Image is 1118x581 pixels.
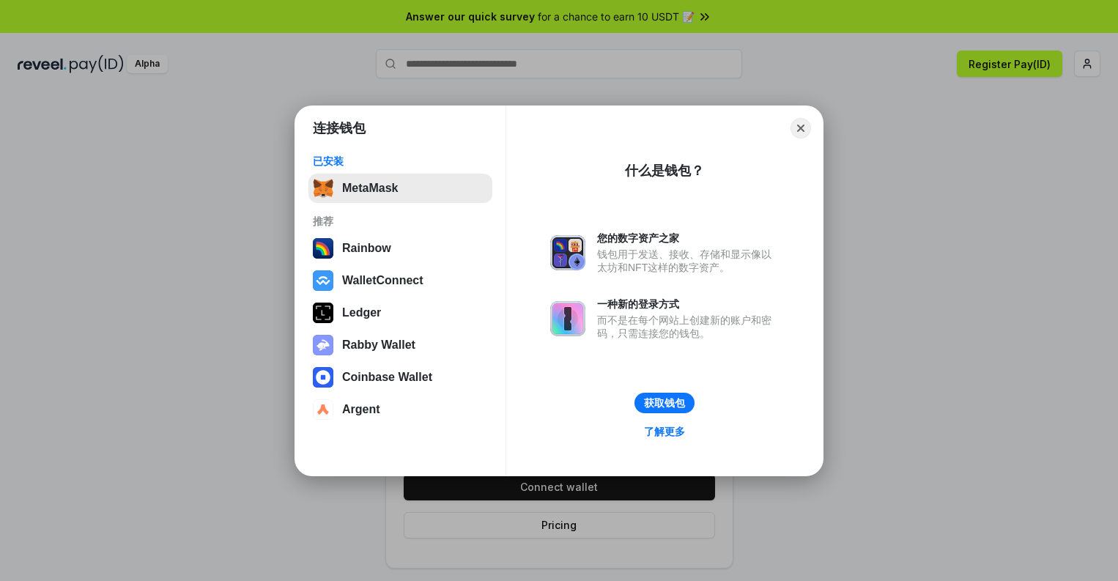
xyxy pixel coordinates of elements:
img: svg+xml,%3Csvg%20fill%3D%22none%22%20height%3D%2233%22%20viewBox%3D%220%200%2035%2033%22%20width%... [313,178,333,199]
button: Argent [308,395,492,424]
div: 获取钱包 [644,396,685,410]
button: Rabby Wallet [308,330,492,360]
div: 您的数字资产之家 [597,232,779,245]
img: svg+xml,%3Csvg%20width%3D%22120%22%20height%3D%22120%22%20viewBox%3D%220%200%20120%20120%22%20fil... [313,238,333,259]
div: Rainbow [342,242,391,255]
div: Coinbase Wallet [342,371,432,384]
img: svg+xml,%3Csvg%20xmlns%3D%22http%3A%2F%2Fwww.w3.org%2F2000%2Fsvg%22%20width%3D%2228%22%20height%3... [313,303,333,323]
div: WalletConnect [342,274,423,287]
button: MetaMask [308,174,492,203]
div: 已安装 [313,155,488,168]
button: Rainbow [308,234,492,263]
div: 而不是在每个网站上创建新的账户和密码，只需连接您的钱包。 [597,314,779,340]
img: svg+xml,%3Csvg%20xmlns%3D%22http%3A%2F%2Fwww.w3.org%2F2000%2Fsvg%22%20fill%3D%22none%22%20viewBox... [550,301,585,336]
div: 推荐 [313,215,488,228]
img: svg+xml,%3Csvg%20xmlns%3D%22http%3A%2F%2Fwww.w3.org%2F2000%2Fsvg%22%20fill%3D%22none%22%20viewBox... [313,335,333,355]
h1: 连接钱包 [313,119,366,137]
button: Coinbase Wallet [308,363,492,392]
div: MetaMask [342,182,398,195]
img: svg+xml,%3Csvg%20width%3D%2228%22%20height%3D%2228%22%20viewBox%3D%220%200%2028%2028%22%20fill%3D... [313,367,333,388]
button: 获取钱包 [634,393,695,413]
div: 钱包用于发送、接收、存储和显示像以太坊和NFT这样的数字资产。 [597,248,779,274]
button: Ledger [308,298,492,327]
button: WalletConnect [308,266,492,295]
img: svg+xml,%3Csvg%20width%3D%2228%22%20height%3D%2228%22%20viewBox%3D%220%200%2028%2028%22%20fill%3D... [313,270,333,291]
div: 什么是钱包？ [625,162,704,180]
div: Ledger [342,306,381,319]
div: Rabby Wallet [342,338,415,352]
div: 一种新的登录方式 [597,297,779,311]
img: svg+xml,%3Csvg%20width%3D%2228%22%20height%3D%2228%22%20viewBox%3D%220%200%2028%2028%22%20fill%3D... [313,399,333,420]
button: Close [791,118,811,138]
img: svg+xml,%3Csvg%20xmlns%3D%22http%3A%2F%2Fwww.w3.org%2F2000%2Fsvg%22%20fill%3D%22none%22%20viewBox... [550,235,585,270]
div: 了解更多 [644,425,685,438]
div: Argent [342,403,380,416]
a: 了解更多 [635,422,694,441]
